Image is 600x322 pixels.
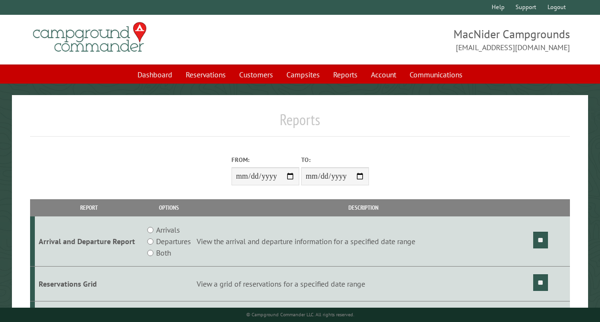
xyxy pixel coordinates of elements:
h1: Reports [30,110,570,137]
img: Campground Commander [30,19,149,56]
a: Reservations [180,65,232,84]
label: To: [301,155,369,164]
td: View the arrival and departure information for a specified date range [195,216,532,267]
a: Communications [404,65,468,84]
small: © Campground Commander LLC. All rights reserved. [246,311,354,318]
label: Departures [156,236,191,247]
label: Arrivals [156,224,180,236]
td: Arrival and Departure Report [35,216,143,267]
a: Reports [327,65,363,84]
a: Campsites [281,65,326,84]
th: Description [195,199,532,216]
a: Dashboard [132,65,178,84]
label: Both [156,247,171,258]
a: Account [365,65,402,84]
th: Options [143,199,195,216]
span: MacNider Campgrounds [EMAIL_ADDRESS][DOMAIN_NAME] [300,26,570,53]
th: Report [35,199,143,216]
td: View a grid of reservations for a specified date range [195,267,532,301]
a: Customers [233,65,279,84]
label: From: [232,155,299,164]
td: Reservations Grid [35,267,143,301]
